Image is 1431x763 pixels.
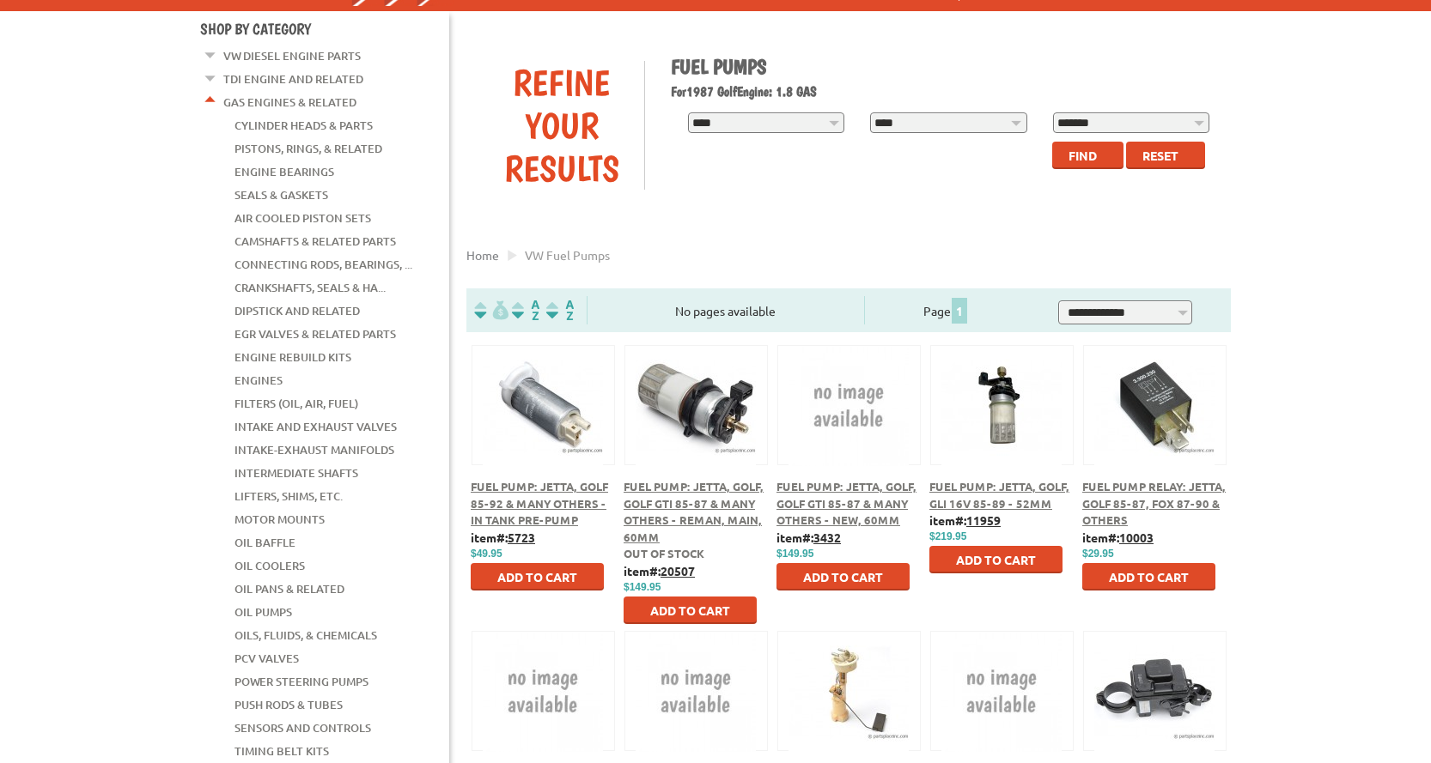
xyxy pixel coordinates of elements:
[234,184,328,206] a: Seals & Gaskets
[966,512,1001,528] u: 11959
[1082,548,1114,560] span: $29.95
[234,647,299,669] a: PCV Valves
[671,83,686,100] span: For
[497,569,577,584] span: Add to Cart
[624,596,757,624] button: Add to Cart
[234,485,343,507] a: Lifters, Shims, Etc.
[1069,148,1097,163] span: Find
[234,137,382,160] a: Pistons, Rings, & Related
[1052,142,1123,169] button: Find
[234,693,343,716] a: Push Rods & Tubes
[956,552,1036,567] span: Add to Cart
[737,83,817,100] span: Engine: 1.8 GAS
[234,323,396,345] a: EGR Valves & Related Parts
[200,20,449,38] h4: Shop By Category
[776,563,910,590] button: Add to Cart
[776,479,916,527] a: Fuel Pump: Jetta, Golf, Golf GTI 85-87 & Many Others - New, 60mm
[929,546,1063,573] button: Add to Cart
[471,563,604,590] button: Add to Cart
[234,300,360,322] a: Dipstick and Related
[624,581,661,593] span: $149.95
[471,530,535,545] b: item#:
[234,160,334,183] a: Engine Bearings
[1109,569,1189,584] span: Add to Cart
[234,717,371,739] a: Sensors and Controls
[1082,530,1154,545] b: item#:
[474,300,508,320] img: filterpricelow.svg
[471,479,608,527] a: Fuel Pump: Jetta, Golf 85-92 & Many Others - In Tank Pre-Pump
[1126,142,1205,169] button: Reset
[223,91,356,113] a: Gas Engines & Related
[223,45,361,67] a: VW Diesel Engine Parts
[661,563,695,578] u: 20507
[234,624,377,646] a: Oils, Fluids, & Chemicals
[671,83,1219,100] h2: 1987 Golf
[234,601,292,623] a: Oil Pumps
[650,603,730,618] span: Add to Cart
[1082,479,1226,527] a: Fuel Pump Relay: Jetta, Golf 85-87, Fox 87-90 & Others
[234,578,344,600] a: Oil Pans & Related
[508,530,535,545] u: 5723
[543,300,577,320] img: Sort by Sales Rank
[624,546,704,560] span: Out of stock
[624,479,764,544] a: Fuel Pump: Jetta, Golf, Golf GTI 85-87 & Many Others - Reman, Main, 60mm
[479,61,644,190] div: Refine Your Results
[525,247,610,263] span: VW fuel pumps
[952,298,967,324] span: 1
[234,114,373,136] a: Cylinder Heads & Parts
[234,531,295,554] a: Oil Baffle
[234,740,329,762] a: Timing Belt Kits
[466,247,499,263] a: Home
[929,512,1001,528] b: item#:
[776,548,813,560] span: $149.95
[588,302,864,320] div: No pages available
[929,479,1069,511] a: Fuel Pump: Jetta, Golf, GLI 16V 85-89 - 52mm
[1119,530,1154,545] u: 10003
[234,369,283,391] a: Engines
[929,530,966,542] span: $219.95
[671,54,1219,79] h1: Fuel Pumps
[234,346,351,368] a: Engine Rebuild Kits
[471,548,502,560] span: $49.95
[234,670,368,693] a: Power Steering Pumps
[234,230,396,252] a: Camshafts & Related Parts
[234,415,397,438] a: Intake and Exhaust Valves
[234,207,371,229] a: Air Cooled Piston Sets
[234,462,358,484] a: Intermediate Shafts
[234,508,325,530] a: Motor Mounts
[813,530,841,545] u: 3432
[234,392,358,415] a: Filters (Oil, Air, Fuel)
[234,554,305,577] a: Oil Coolers
[624,563,695,578] b: item#:
[1142,148,1178,163] span: Reset
[1082,563,1215,590] button: Add to Cart
[234,276,386,299] a: Crankshafts, Seals & Ha...
[223,68,363,90] a: TDI Engine and Related
[776,530,841,545] b: item#:
[234,439,394,461] a: Intake-Exhaust Manifolds
[508,300,543,320] img: Sort by Headline
[234,253,412,276] a: Connecting Rods, Bearings, ...
[803,569,883,584] span: Add to Cart
[864,296,1028,324] div: Page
